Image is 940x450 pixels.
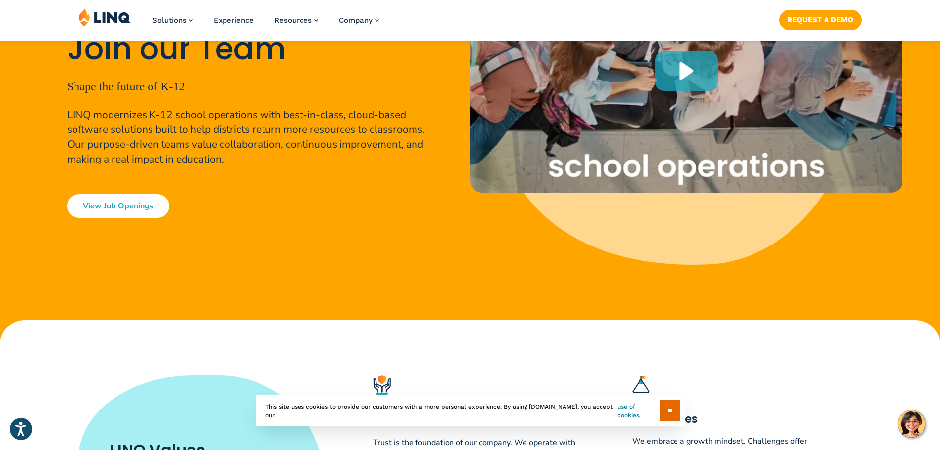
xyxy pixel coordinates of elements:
p: LINQ modernizes K-12 school operations with best-in-class, cloud-based software solutions built t... [67,107,432,166]
a: View Job Openings [67,194,169,218]
span: Company [339,16,373,25]
a: Resources [274,16,318,25]
h3: Embrace Challenges [632,398,839,426]
p: Shape the future of K-12 [67,78,432,95]
img: LINQ | K‑12 Software [78,8,131,27]
span: Resources [274,16,312,25]
a: Company [339,16,379,25]
a: Solutions [152,16,193,25]
h2: Join our Team [67,32,432,67]
a: Request a Demo [779,10,862,30]
a: Experience [214,16,254,25]
span: Solutions [152,16,187,25]
button: Hello, have a question? Let’s chat. [898,410,925,438]
a: use of cookies. [617,402,659,420]
div: This site uses cookies to provide our customers with a more personal experience. By using [DOMAIN... [256,395,685,426]
nav: Button Navigation [779,8,862,30]
nav: Primary Navigation [152,8,379,41]
div: Play [655,51,718,91]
